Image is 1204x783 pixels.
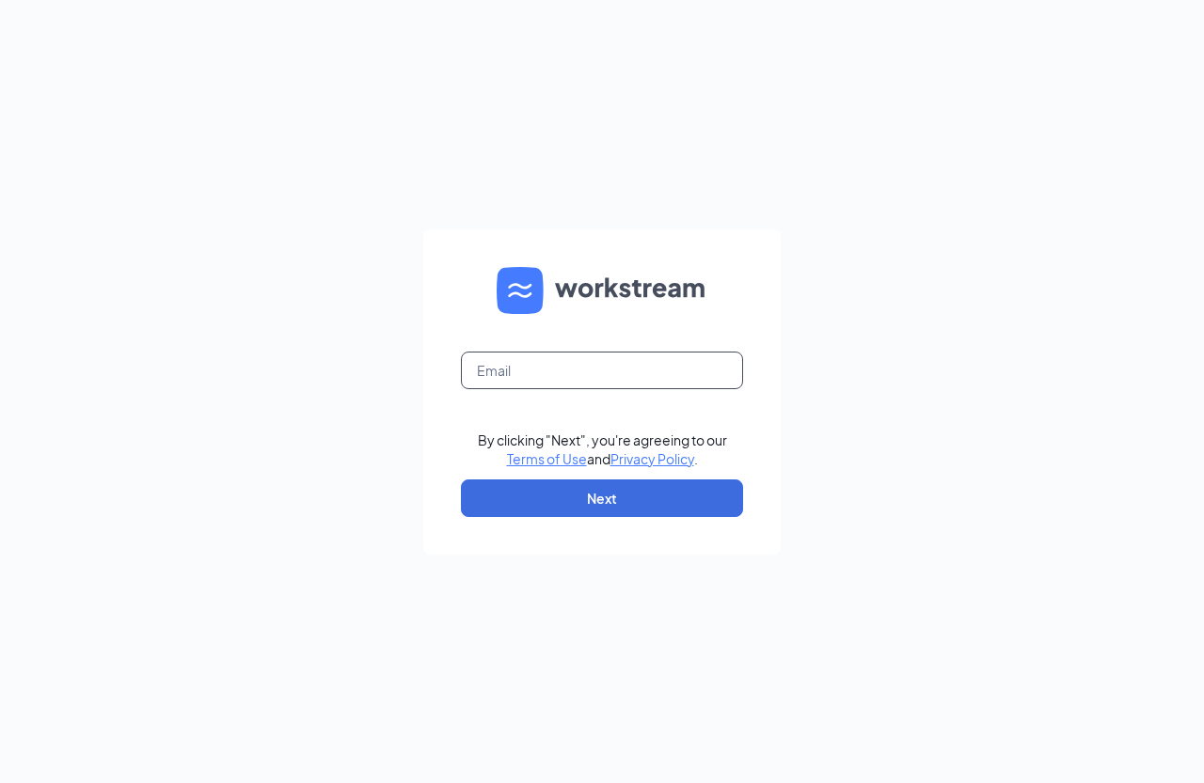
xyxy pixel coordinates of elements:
[507,450,587,467] a: Terms of Use
[610,450,694,467] a: Privacy Policy
[461,479,743,517] button: Next
[497,267,707,314] img: WS logo and Workstream text
[478,431,727,468] div: By clicking "Next", you're agreeing to our and .
[461,352,743,389] input: Email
